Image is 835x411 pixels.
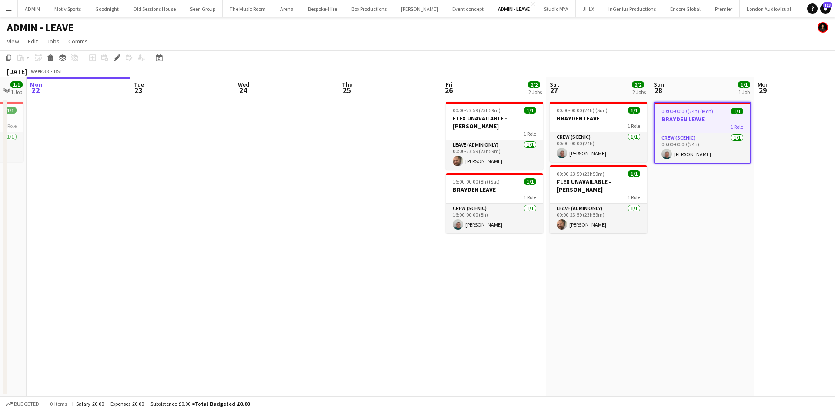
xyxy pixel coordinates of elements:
button: Bespoke-Hire [301,0,344,17]
span: 1 Role [628,194,640,200]
button: Budgeted [4,399,40,409]
button: InGenius Productions [601,0,663,17]
span: 1/1 [10,81,23,88]
span: 1/1 [738,81,750,88]
app-job-card: 00:00-00:00 (24h) (Sun)1/1BRAYDEN LEAVE1 RoleCrew (Scenic)1/100:00-00:00 (24h)[PERSON_NAME] [550,102,647,162]
button: Goodnight [88,0,126,17]
span: 29 [756,85,769,95]
span: 27 [548,85,559,95]
button: Arena [273,0,301,17]
span: 1/1 [4,107,17,114]
span: 1 Role [4,123,17,129]
span: 00:00-23:59 (23h59m) [557,170,605,177]
span: 25 [341,85,353,95]
span: 24 [237,85,249,95]
div: BST [54,68,63,74]
button: Premier [708,0,740,17]
h3: BRAYDEN LEAVE [655,115,750,123]
app-job-card: 00:00-23:59 (23h59m)1/1FLEX UNAVAILABLE - [PERSON_NAME]1 RoleLeave (admin only)1/100:00-23:59 (23... [446,102,543,170]
button: Box Productions [344,0,394,17]
span: Comms [68,37,88,45]
h3: FLEX UNAVAILABLE - [PERSON_NAME] [550,178,647,194]
div: [DATE] [7,67,27,76]
span: Total Budgeted £0.00 [195,401,250,407]
button: The Music Room [223,0,273,17]
div: 2 Jobs [632,89,646,95]
app-card-role: Crew (Scenic)1/116:00-00:00 (8h)[PERSON_NAME] [446,204,543,233]
button: Old Sessions House [126,0,183,17]
app-job-card: 16:00-00:00 (8h) (Sat)1/1BRAYDEN LEAVE1 RoleCrew (Scenic)1/116:00-00:00 (8h)[PERSON_NAME] [446,173,543,233]
span: Budgeted [14,401,39,407]
span: 00:00-00:00 (24h) (Mon) [661,108,713,114]
button: ADMIN - LEAVE [491,0,537,17]
div: Salary £0.00 + Expenses £0.00 + Subsistence £0.00 = [76,401,250,407]
span: 1 Role [524,130,536,137]
span: Wed [238,80,249,88]
app-card-role: Leave (admin only)1/100:00-23:59 (23h59m)[PERSON_NAME] [550,204,647,233]
span: Tue [134,80,144,88]
h3: FLEX UNAVAILABLE - [PERSON_NAME] [446,114,543,130]
a: Edit [24,36,41,47]
span: Mon [758,80,769,88]
button: Event concept [445,0,491,17]
span: 1/1 [524,178,536,185]
span: Jobs [47,37,60,45]
span: 2/2 [528,81,540,88]
h3: BRAYDEN LEAVE [446,186,543,194]
span: 26 [444,85,453,95]
span: 23 [133,85,144,95]
button: Motiv Sports [47,0,88,17]
span: 1 Role [628,123,640,129]
span: Sun [654,80,664,88]
span: Thu [342,80,353,88]
app-job-card: 00:00-23:59 (23h59m)1/1FLEX UNAVAILABLE - [PERSON_NAME]1 RoleLeave (admin only)1/100:00-23:59 (23... [550,165,647,233]
app-card-role: Leave (admin only)1/100:00-23:59 (23h59m)[PERSON_NAME] [446,140,543,170]
button: Encore Global [663,0,708,17]
span: Mon [30,80,42,88]
span: View [7,37,19,45]
div: 2 Jobs [528,89,542,95]
app-user-avatar: Ash Grimmer [818,22,828,33]
h3: BRAYDEN LEAVE [550,114,647,122]
button: [PERSON_NAME] [394,0,445,17]
button: JHLX [576,0,601,17]
a: 113 [820,3,831,14]
a: View [3,36,23,47]
span: 1 Role [524,194,536,200]
span: Sat [550,80,559,88]
span: 22 [29,85,42,95]
span: 0 items [48,401,69,407]
span: Fri [446,80,453,88]
a: Jobs [43,36,63,47]
div: 1 Job [11,89,22,95]
span: 1/1 [628,107,640,114]
span: 28 [652,85,664,95]
button: ADMIN [18,0,47,17]
span: 1/1 [524,107,536,114]
button: London AudioVisual [740,0,798,17]
span: Week 38 [29,68,50,74]
div: 1 Job [738,89,750,95]
span: Edit [28,37,38,45]
span: 1/1 [628,170,640,177]
app-card-role: Crew (Scenic)1/100:00-00:00 (24h)[PERSON_NAME] [655,133,750,163]
a: Comms [65,36,91,47]
span: 113 [823,2,832,8]
span: 00:00-23:59 (23h59m) [453,107,501,114]
app-job-card: 00:00-00:00 (24h) (Mon)1/1BRAYDEN LEAVE1 RoleCrew (Scenic)1/100:00-00:00 (24h)[PERSON_NAME] [654,102,751,164]
span: 16:00-00:00 (8h) (Sat) [453,178,500,185]
app-card-role: Crew (Scenic)1/100:00-00:00 (24h)[PERSON_NAME] [550,132,647,162]
button: Studio MYA [537,0,576,17]
span: 00:00-00:00 (24h) (Sun) [557,107,608,114]
button: Seen Group [183,0,223,17]
span: 1/1 [731,108,743,114]
span: 1 Role [731,124,743,130]
h1: ADMIN - LEAVE [7,21,73,34]
span: 2/2 [632,81,644,88]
